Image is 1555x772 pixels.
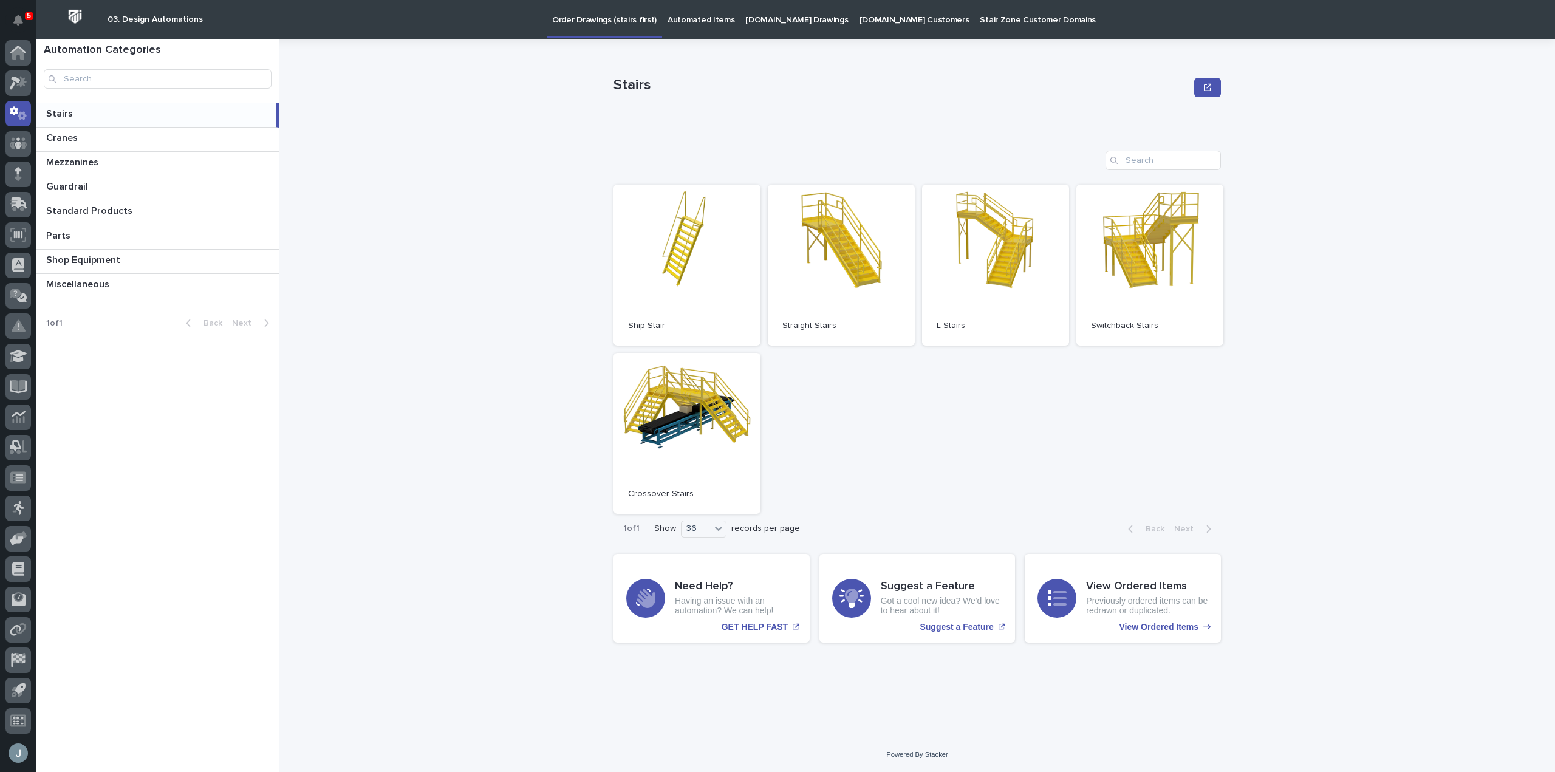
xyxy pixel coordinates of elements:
button: Next [1169,524,1221,535]
div: Notifications5 [15,15,31,34]
a: GET HELP FAST [613,554,810,643]
p: Ship Stair [628,321,746,331]
p: Mezzanines [46,154,101,168]
p: Standard Products [46,203,135,217]
a: Powered By Stacker [886,751,948,758]
input: Search [1106,151,1221,170]
p: 5 [27,12,31,20]
a: Crossover Stairs [613,353,760,514]
p: Shop Equipment [46,252,123,266]
p: View Ordered Items [1119,622,1198,632]
p: records per page [731,524,800,534]
a: MiscellaneousMiscellaneous [36,274,279,298]
a: Suggest a Feature [819,554,1016,643]
img: Workspace Logo [64,5,86,28]
p: Stairs [46,106,75,120]
p: Crossover Stairs [628,489,746,499]
p: Having an issue with an automation? We can help! [675,596,797,617]
p: L Stairs [937,321,1054,331]
button: users-avatar [5,740,31,766]
button: Notifications [5,7,31,33]
a: Ship Stair [613,185,760,346]
p: GET HELP FAST [722,622,788,632]
h3: Suggest a Feature [881,580,1003,593]
span: Back [196,319,222,327]
a: Shop EquipmentShop Equipment [36,250,279,274]
a: PartsParts [36,225,279,250]
span: Back [1138,525,1164,533]
a: GuardrailGuardrail [36,176,279,200]
p: Got a cool new idea? We'd love to hear about it! [881,596,1003,617]
span: Next [1174,525,1201,533]
a: View Ordered Items [1025,554,1221,643]
h3: View Ordered Items [1086,580,1208,593]
p: 1 of 1 [613,514,649,544]
h1: Automation Categories [44,44,272,57]
p: Guardrail [46,179,91,193]
p: Parts [46,228,73,242]
p: Suggest a Feature [920,622,993,632]
p: 1 of 1 [36,309,72,338]
button: Back [1118,524,1169,535]
a: CranesCranes [36,128,279,152]
button: Back [176,318,227,329]
a: L Stairs [922,185,1069,346]
p: Straight Stairs [782,321,900,331]
p: Miscellaneous [46,276,112,290]
p: Switchback Stairs [1091,321,1209,331]
a: Standard ProductsStandard Products [36,200,279,225]
a: Switchback Stairs [1076,185,1223,346]
p: Stairs [613,77,1189,94]
p: Cranes [46,130,80,144]
a: Straight Stairs [768,185,915,346]
div: 36 [682,522,711,535]
h2: 03. Design Automations [108,15,203,25]
span: Next [232,319,259,327]
p: Previously ordered items can be redrawn or duplicated. [1086,596,1208,617]
button: Next [227,318,279,329]
p: Show [654,524,676,534]
input: Search [44,69,272,89]
a: MezzaninesMezzanines [36,152,279,176]
h3: Need Help? [675,580,797,593]
a: StairsStairs [36,103,279,128]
